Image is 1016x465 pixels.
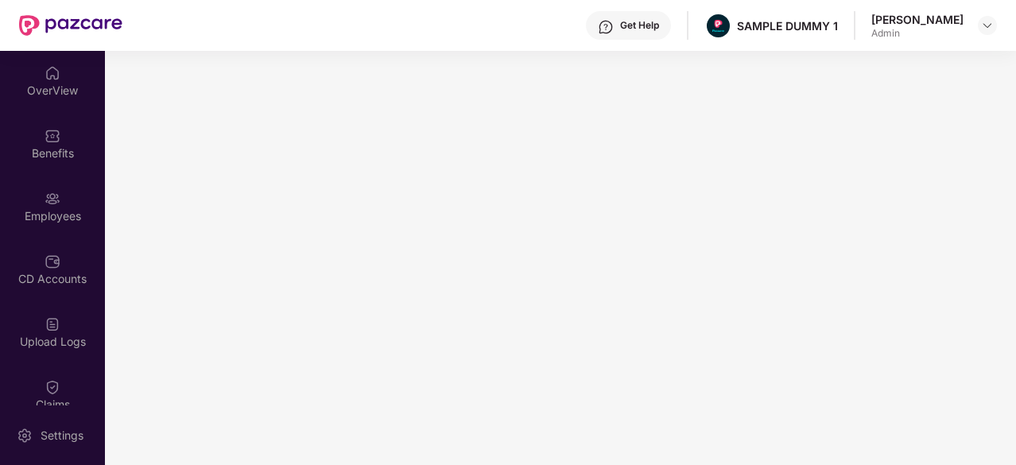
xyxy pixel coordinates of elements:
[45,65,60,81] img: svg+xml;base64,PHN2ZyBpZD0iSG9tZSIgeG1sbnM9Imh0dHA6Ly93d3cudzMub3JnLzIwMDAvc3ZnIiB3aWR0aD0iMjAiIG...
[871,12,964,27] div: [PERSON_NAME]
[45,191,60,207] img: svg+xml;base64,PHN2ZyBpZD0iRW1wbG95ZWVzIiB4bWxucz0iaHR0cDovL3d3dy53My5vcmcvMjAwMC9zdmciIHdpZHRoPS...
[45,379,60,395] img: svg+xml;base64,PHN2ZyBpZD0iQ2xhaW0iIHhtbG5zPSJodHRwOi8vd3d3LnczLm9yZy8yMDAwL3N2ZyIgd2lkdGg9IjIwIi...
[871,27,964,40] div: Admin
[36,428,88,444] div: Settings
[981,19,994,32] img: svg+xml;base64,PHN2ZyBpZD0iRHJvcGRvd24tMzJ4MzIiIHhtbG5zPSJodHRwOi8vd3d3LnczLm9yZy8yMDAwL3N2ZyIgd2...
[737,18,838,33] div: SAMPLE DUMMY 1
[45,316,60,332] img: svg+xml;base64,PHN2ZyBpZD0iVXBsb2FkX0xvZ3MiIGRhdGEtbmFtZT0iVXBsb2FkIExvZ3MiIHhtbG5zPSJodHRwOi8vd3...
[598,19,614,35] img: svg+xml;base64,PHN2ZyBpZD0iSGVscC0zMngzMiIgeG1sbnM9Imh0dHA6Ly93d3cudzMub3JnLzIwMDAvc3ZnIiB3aWR0aD...
[45,128,60,144] img: svg+xml;base64,PHN2ZyBpZD0iQmVuZWZpdHMiIHhtbG5zPSJodHRwOi8vd3d3LnczLm9yZy8yMDAwL3N2ZyIgd2lkdGg9Ij...
[19,15,122,36] img: New Pazcare Logo
[707,14,730,37] img: Pazcare_Alternative_logo-01-01.png
[45,254,60,269] img: svg+xml;base64,PHN2ZyBpZD0iQ0RfQWNjb3VudHMiIGRhdGEtbmFtZT0iQ0QgQWNjb3VudHMiIHhtbG5zPSJodHRwOi8vd3...
[17,428,33,444] img: svg+xml;base64,PHN2ZyBpZD0iU2V0dGluZy0yMHgyMCIgeG1sbnM9Imh0dHA6Ly93d3cudzMub3JnLzIwMDAvc3ZnIiB3aW...
[620,19,659,32] div: Get Help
